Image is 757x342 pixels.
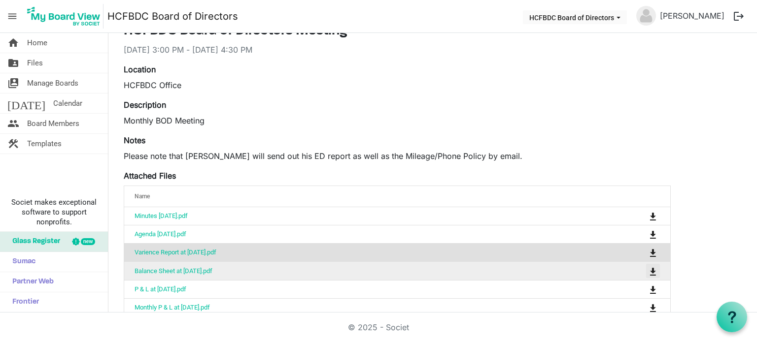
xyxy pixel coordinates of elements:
[27,114,79,133] span: Board Members
[646,246,660,259] button: Download
[124,99,166,111] label: Description
[124,44,671,56] div: [DATE] 3:00 PM - [DATE] 4:30 PM
[609,225,670,243] td: is Command column column header
[124,115,671,126] p: Monthly BOD Meeting
[609,298,670,316] td: is Command column column header
[135,304,210,311] a: Monthly P & L at [DATE].pdf
[609,261,670,280] td: is Command column column header
[7,114,19,133] span: people
[124,170,176,182] label: Attached Files
[53,93,82,113] span: Calendar
[124,280,609,298] td: P & L at August 31, 2025.pdf is template cell column header Name
[24,4,107,29] a: My Board View Logo
[124,134,145,146] label: Notes
[27,134,62,154] span: Templates
[656,6,728,26] a: [PERSON_NAME]
[7,33,19,53] span: home
[27,53,43,73] span: Files
[27,73,78,93] span: Manage Boards
[646,264,660,278] button: Download
[24,4,103,29] img: My Board View Logo
[124,298,609,316] td: Monthly P & L at August 31, 2025.pdf is template cell column header Name
[135,193,150,200] span: Name
[124,261,609,280] td: Balance Sheet at August 31, 2025.pdf is template cell column header Name
[348,322,409,332] a: © 2025 - Societ
[4,197,103,227] span: Societ makes exceptional software to support nonprofits.
[124,79,671,91] div: HCFBDC Office
[7,93,45,113] span: [DATE]
[609,280,670,298] td: is Command column column header
[124,63,156,75] label: Location
[124,207,609,225] td: Minutes August 2025.pdf is template cell column header Name
[107,6,238,26] a: HCFBDC Board of Directors
[3,7,22,26] span: menu
[7,134,19,154] span: construction
[646,282,660,296] button: Download
[135,230,186,238] a: Agenda [DATE].pdf
[7,232,60,251] span: Glass Register
[7,73,19,93] span: switch_account
[81,238,95,245] div: new
[523,10,627,24] button: HCFBDC Board of Directors dropdownbutton
[135,212,188,219] a: Minutes [DATE].pdf
[636,6,656,26] img: no-profile-picture.svg
[135,285,186,293] a: P & L at [DATE].pdf
[609,243,670,261] td: is Command column column header
[609,207,670,225] td: is Command column column header
[646,227,660,241] button: Download
[7,272,54,292] span: Partner Web
[728,6,749,27] button: logout
[7,252,35,272] span: Sumac
[7,53,19,73] span: folder_shared
[124,243,609,261] td: Varience Report at August 31, 2025.pdf is template cell column header Name
[27,33,47,53] span: Home
[7,292,39,312] span: Frontier
[646,301,660,314] button: Download
[124,150,671,162] p: Please note that [PERSON_NAME] will send out his ED report as well as the Mileage/Phone Policy by...
[135,249,216,256] a: Varience Report at [DATE].pdf
[646,209,660,223] button: Download
[124,225,609,243] td: Agenda September 2025.pdf is template cell column header Name
[135,267,212,275] a: Balance Sheet at [DATE].pdf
